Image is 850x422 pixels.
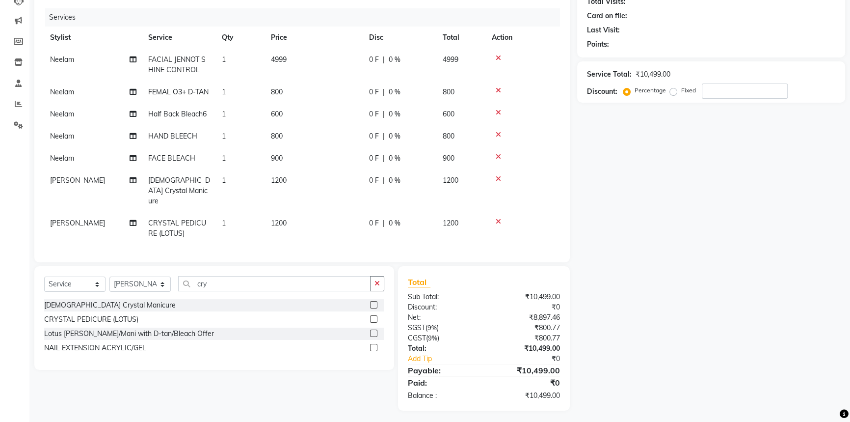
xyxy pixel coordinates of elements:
span: Total [408,277,430,287]
span: 0 % [389,131,400,141]
div: ( ) [400,333,484,343]
th: Action [486,27,560,49]
div: ₹10,499.00 [484,391,567,401]
span: 0 % [389,153,400,164]
span: FACE BLEACH [148,154,195,163]
div: ₹0 [484,377,567,389]
div: ₹10,499.00 [636,69,670,80]
span: | [383,109,385,119]
span: | [383,218,385,228]
div: Discount: [400,302,484,312]
span: | [383,131,385,141]
span: 1 [222,154,226,163]
div: ₹10,499.00 [484,365,567,376]
span: Neelam [50,87,74,96]
span: 800 [271,132,283,141]
span: 600 [271,110,283,118]
span: 9% [427,324,437,332]
span: 0 % [389,55,400,65]
span: 1200 [443,176,458,185]
th: Price [265,27,363,49]
span: 1200 [271,176,287,185]
span: 1200 [271,219,287,227]
span: HAND BLEECH [148,132,197,141]
span: | [383,153,385,164]
div: ₹8,897.46 [484,312,567,323]
div: ( ) [400,323,484,333]
span: 0 F [369,87,379,97]
div: Lotus [PERSON_NAME]/Mani with D-tan/Bleach Offer [44,329,214,339]
span: 1 [222,87,226,96]
div: Sub Total: [400,292,484,302]
span: 900 [271,154,283,163]
span: 4999 [271,55,287,64]
th: Service [142,27,216,49]
div: ₹10,499.00 [484,343,567,354]
span: 0 % [389,218,400,228]
span: 800 [271,87,283,96]
div: ₹0 [498,354,567,364]
span: 1 [222,110,226,118]
span: | [383,175,385,186]
span: 900 [443,154,454,163]
span: Neelam [50,55,74,64]
span: Neelam [50,154,74,163]
span: 0 F [369,109,379,119]
div: ₹800.77 [484,333,567,343]
div: NAIL EXTENSION ACRYLIC/GEL [44,343,146,353]
div: Services [45,8,567,27]
div: Paid: [400,377,484,389]
a: Add Tip [400,354,498,364]
th: Disc [363,27,437,49]
div: ₹10,499.00 [484,292,567,302]
span: FACIAL JENNOT SHINE CONTROL [148,55,206,74]
span: 1200 [443,219,458,227]
span: 1 [222,176,226,185]
div: Points: [587,39,609,50]
span: 0 F [369,218,379,228]
span: | [383,87,385,97]
div: Payable: [400,365,484,376]
div: Discount: [587,86,617,97]
span: 0 F [369,153,379,164]
th: Qty [216,27,265,49]
span: 0 % [389,175,400,186]
th: Total [437,27,486,49]
span: Half Back Bleach6 [148,110,207,118]
div: Last Visit: [587,25,620,35]
span: | [383,55,385,65]
div: CRYSTAL PEDICURE (LOTUS) [44,314,138,325]
span: 800 [443,132,454,141]
th: Stylist [44,27,142,49]
div: Balance : [400,391,484,401]
span: 0 % [389,87,400,97]
span: 1 [222,219,226,227]
span: 1 [222,55,226,64]
span: Neelam [50,110,74,118]
div: Service Total: [587,69,632,80]
span: Neelam [50,132,74,141]
span: 1 [222,132,226,141]
span: 9% [428,334,437,342]
span: SGST [408,323,425,332]
span: 0 F [369,175,379,186]
input: Search or Scan [178,276,371,291]
span: [DEMOGRAPHIC_DATA] Crystal Manicure [148,176,210,205]
div: Card on file: [587,11,627,21]
span: 0 F [369,131,379,141]
div: Total: [400,343,484,354]
div: [DEMOGRAPHIC_DATA] Crystal Manicure [44,300,176,310]
span: 800 [443,87,454,96]
span: CRYSTAL PEDICURE (LOTUS) [148,219,206,238]
span: [PERSON_NAME] [50,176,105,185]
span: CGST [408,334,426,342]
div: ₹800.77 [484,323,567,333]
label: Percentage [635,86,666,95]
label: Fixed [681,86,696,95]
span: 4999 [443,55,458,64]
span: 0 F [369,55,379,65]
div: ₹0 [484,302,567,312]
div: Net: [400,312,484,323]
span: 600 [443,110,454,118]
span: [PERSON_NAME] [50,219,105,227]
